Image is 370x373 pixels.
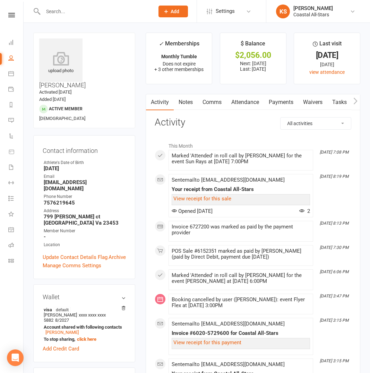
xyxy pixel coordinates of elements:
[45,330,79,335] a: [PERSON_NAME]
[327,94,352,110] a: Tasks
[8,254,24,269] a: Class kiosk mode
[44,228,126,234] div: Member Number
[44,307,122,312] strong: visa
[161,54,197,59] strong: Monthly Tumble
[154,67,204,72] span: + 3 other memberships
[320,294,349,298] i: [DATE] 3:47 PM
[44,324,122,330] strong: Account shared with following contacts
[172,297,310,309] div: Booking cancelled by user ([PERSON_NAME]): event Flyer Flex at [DATE] 3:00PM
[172,321,285,327] span: Sent email to [EMAIL_ADDRESS][DOMAIN_NAME]
[320,174,349,179] i: [DATE] 8:19 PM
[8,238,24,254] a: Roll call kiosk mode
[44,200,126,206] strong: 7576219645
[44,193,126,200] div: Phone Number
[172,208,213,214] span: Opened [DATE]
[8,35,24,51] a: Dashboard
[309,69,345,75] a: view attendance
[39,97,66,102] time: Added [DATE]
[77,337,96,342] a: click here
[172,153,310,165] div: Marked 'Attended' in roll call by [PERSON_NAME] for the event Sun Rays at [DATE] 7:00PM
[264,94,298,110] a: Payments
[43,261,101,270] a: Manage Comms Settings
[226,61,280,72] p: Next: [DATE] Last: [DATE]
[173,196,231,202] a: View receipt for this sale
[172,224,310,236] div: Invoice 6727200 was marked as paid by the payment provider
[8,51,24,67] a: People
[8,223,24,238] a: General attendance kiosk mode
[44,165,126,172] strong: [DATE]
[43,306,126,343] li: [PERSON_NAME]
[226,94,264,110] a: Attendance
[320,150,349,155] i: [DATE] 7:08 PM
[8,145,24,160] a: Product Sales
[276,5,290,18] div: KS
[8,207,24,223] a: What's New
[300,61,354,68] div: [DATE]
[8,98,24,113] a: Reports
[172,248,310,260] div: POS Sale #6152351 marked as paid by [PERSON_NAME] (paid by Direct Debit, payment due [DATE])
[158,6,188,17] button: Add
[241,39,265,52] div: $ Balance
[313,39,342,52] div: Last visit
[39,38,129,89] h3: [PERSON_NAME]
[43,294,126,301] h3: Wallet
[172,361,285,367] span: Sent email to [EMAIL_ADDRESS][DOMAIN_NAME]
[293,5,333,11] div: [PERSON_NAME]
[155,117,351,128] h3: Activity
[320,221,349,226] i: [DATE] 8:13 PM
[44,208,126,214] div: Address
[320,269,349,274] i: [DATE] 6:06 PM
[300,52,354,59] div: [DATE]
[44,173,126,180] div: Email
[172,330,310,336] div: Invoice #6020-5729600 for Coastal All-Stars
[171,9,179,14] span: Add
[44,242,126,248] div: Location
[44,214,126,226] strong: 799 [PERSON_NAME] ct [GEOGRAPHIC_DATA] Va 23453
[54,307,71,312] span: default
[198,94,226,110] a: Comms
[39,116,85,121] span: [DEMOGRAPHIC_DATA]
[39,52,83,75] div: upload photo
[8,67,24,82] a: Calendar
[44,159,126,166] div: Athlete's Date of Birth
[7,349,24,366] div: Open Intercom Messenger
[43,145,126,154] h3: Contact information
[43,253,96,261] a: Update Contact Details
[49,106,83,111] span: Active member
[39,89,71,95] time: Activated [DATE]
[159,39,199,52] div: Memberships
[172,177,285,183] span: Sent email to [EMAIL_ADDRESS][DOMAIN_NAME]
[55,318,69,323] span: 8/2027
[146,94,174,110] a: Activity
[216,3,235,19] span: Settings
[41,7,149,16] input: Search...
[320,245,349,250] i: [DATE] 7:30 PM
[44,312,106,323] span: xxxx xxxx xxxx 5882
[320,358,349,363] i: [DATE] 3:15 PM
[298,94,327,110] a: Waivers
[320,318,349,323] i: [DATE] 3:15 PM
[159,41,163,47] i: ✓
[299,208,310,214] span: 2
[43,345,79,353] a: Add Credit Card
[109,253,126,261] a: Archive
[172,272,310,284] div: Marked 'Attended' in roll call by [PERSON_NAME] for the event [PERSON_NAME] at [DATE] 6:00PM
[226,52,280,59] div: $2,056.00
[173,339,241,346] a: View receipt for this payment
[174,94,198,110] a: Notes
[44,179,126,192] strong: [EMAIL_ADDRESS][DOMAIN_NAME]
[44,337,122,342] strong: To stop sharing,
[293,11,333,18] div: Coastal All-Stars
[44,234,126,240] strong: -
[8,82,24,98] a: Payments
[163,61,196,67] span: Does not expire
[155,139,351,150] li: This Month
[98,253,107,261] a: Flag
[172,186,310,192] div: Your receipt from Coastal All-Stars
